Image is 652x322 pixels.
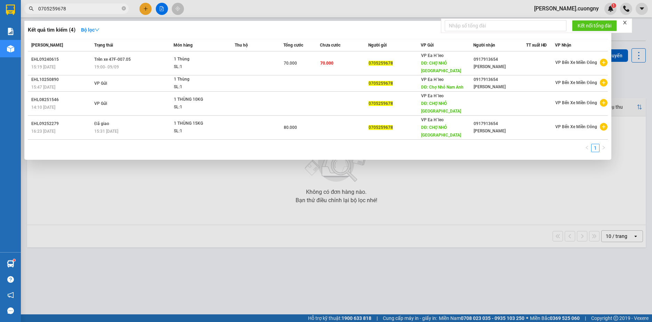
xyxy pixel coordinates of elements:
[174,104,226,111] div: SL: 1
[602,146,606,150] span: right
[473,43,495,48] span: Người nhận
[474,56,525,63] div: 0917913654
[369,61,393,66] span: 0705259678
[421,117,444,122] span: VP Ea H`leo
[555,100,597,105] span: VP Bến Xe Miền Đông
[474,63,525,71] div: [PERSON_NAME]
[585,146,589,150] span: left
[583,144,591,152] li: Previous Page
[474,83,525,91] div: [PERSON_NAME]
[7,292,14,298] span: notification
[283,43,303,48] span: Tổng cước
[7,28,14,35] img: solution-icon
[600,99,607,107] span: plus-circle
[555,60,597,65] span: VP Bến Xe Miền Đông
[368,43,387,48] span: Người gửi
[421,53,444,58] span: VP Ea H`leo
[7,307,14,314] span: message
[174,120,226,127] div: 1 THÙNG 15KG
[28,26,75,34] h3: Kết quả tìm kiếm ( 4 )
[284,61,297,66] span: 70.000
[421,61,461,73] span: DĐ: CHỢ NHỎ [GEOGRAPHIC_DATA]
[94,101,107,106] span: VP Gửi
[81,27,99,33] strong: Bộ lọc
[474,127,525,135] div: [PERSON_NAME]
[31,85,55,90] span: 15:47 [DATE]
[174,76,226,83] div: 1 Thùng
[94,43,113,48] span: Trạng thái
[94,81,107,86] span: VP Gửi
[7,45,14,52] img: warehouse-icon
[31,105,55,110] span: 14:10 [DATE]
[31,65,55,69] span: 15:19 [DATE]
[94,65,119,69] span: 19:00 - 09/09
[474,76,525,83] div: 0917913654
[320,43,340,48] span: Chưa cước
[421,43,434,48] span: VP Gửi
[6,5,15,15] img: logo-vxr
[174,56,226,63] div: 1 Thùng
[31,120,92,127] div: EHL09252279
[591,144,599,152] a: 1
[94,57,131,62] span: Trên xe 47F-007.05
[555,80,597,85] span: VP Bến Xe Miền Đông
[94,121,109,126] span: Đã giao
[31,56,92,63] div: EHL09240615
[94,129,118,134] span: 15:31 [DATE]
[7,276,14,283] span: question-circle
[572,20,617,31] button: Kết nối tổng đài
[174,63,226,71] div: SL: 1
[29,6,34,11] span: search
[600,79,607,86] span: plus-circle
[421,77,444,82] span: VP Ea H`leo
[591,144,599,152] li: 1
[31,96,92,104] div: EHL08251546
[7,260,14,267] img: warehouse-icon
[421,101,461,114] span: DĐ: CHỢ NHỎ [GEOGRAPHIC_DATA]
[555,43,571,48] span: VP Nhận
[369,101,393,106] span: 0705259678
[369,81,393,86] span: 0705259678
[474,120,525,127] div: 0917913654
[174,43,193,48] span: Món hàng
[75,24,105,35] button: Bộ lọcdown
[174,127,226,135] div: SL: 1
[235,43,248,48] span: Thu hộ
[122,6,126,10] span: close-circle
[174,96,226,104] div: 1 THÙNG 10KG
[421,93,444,98] span: VP Ea H`leo
[421,125,461,138] span: DĐ: CHỢ NHỎ [GEOGRAPHIC_DATA]
[320,61,333,66] span: 70.000
[369,125,393,130] span: 0705259678
[599,144,608,152] button: right
[284,125,297,130] span: 80.000
[526,43,547,48] span: TT xuất HĐ
[599,144,608,152] li: Next Page
[122,6,126,12] span: close-circle
[600,123,607,131] span: plus-circle
[13,259,15,261] sup: 1
[31,129,55,134] span: 16:23 [DATE]
[174,83,226,91] div: SL: 1
[31,43,63,48] span: [PERSON_NAME]
[578,22,611,30] span: Kết nối tổng đài
[38,5,120,13] input: Tìm tên, số ĐT hoặc mã đơn
[622,20,627,25] span: close
[555,124,597,129] span: VP Bến Xe Miền Đông
[600,59,607,66] span: plus-circle
[445,20,566,31] input: Nhập số tổng đài
[583,144,591,152] button: left
[95,27,99,32] span: down
[421,85,464,90] span: DĐ: Chợ Nhỏ Nam Anh
[31,76,92,83] div: EHL10250890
